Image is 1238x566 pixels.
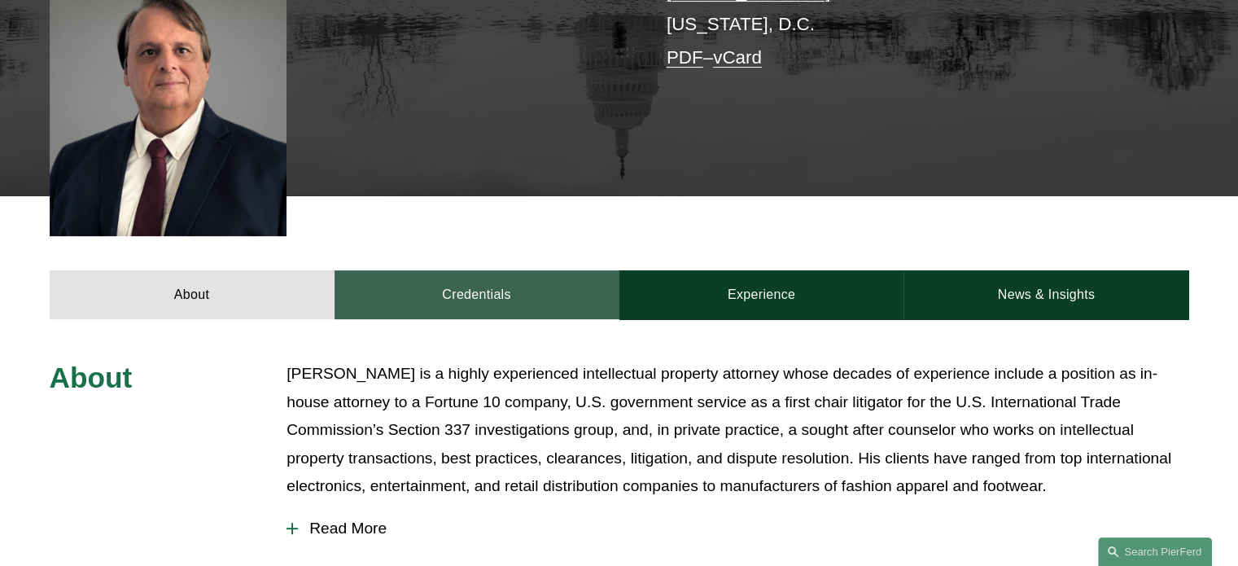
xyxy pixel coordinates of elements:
[1098,537,1212,566] a: Search this site
[50,270,335,319] a: About
[287,360,1188,501] p: [PERSON_NAME] is a highly experienced intellectual property attorney whose decades of experience ...
[298,520,1188,537] span: Read More
[335,270,619,319] a: Credentials
[667,47,703,68] a: PDF
[903,270,1188,319] a: News & Insights
[50,362,133,393] span: About
[713,47,762,68] a: vCard
[287,507,1188,550] button: Read More
[619,270,904,319] a: Experience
